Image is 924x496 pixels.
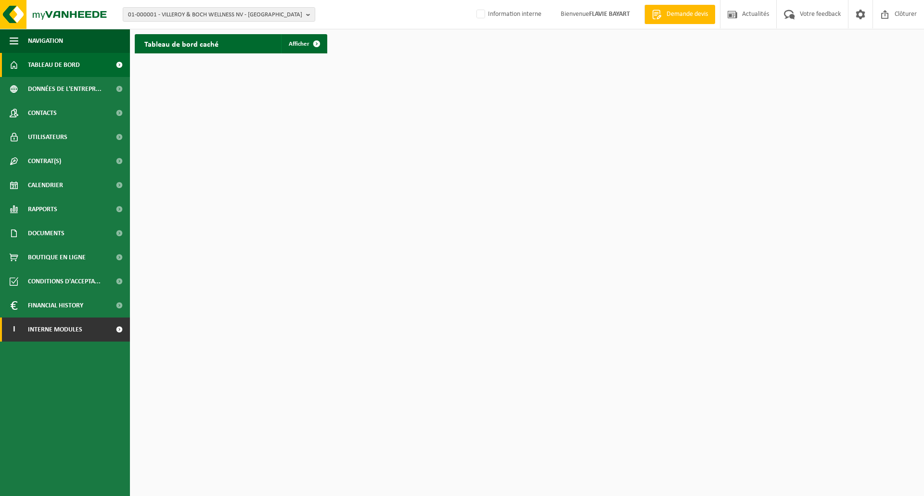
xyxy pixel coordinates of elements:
[28,318,82,342] span: Interne modules
[28,269,101,293] span: Conditions d'accepta...
[28,173,63,197] span: Calendrier
[28,125,67,149] span: Utilisateurs
[28,77,102,101] span: Données de l'entrepr...
[28,29,63,53] span: Navigation
[289,41,309,47] span: Afficher
[475,7,541,22] label: Information interne
[123,7,315,22] button: 01-000001 - VILLEROY & BOCH WELLNESS NV - [GEOGRAPHIC_DATA]
[28,245,86,269] span: Boutique en ligne
[589,11,630,18] strong: FLAVIE BAYART
[28,53,80,77] span: Tableau de bord
[28,293,83,318] span: Financial History
[135,34,228,53] h2: Tableau de bord caché
[644,5,715,24] a: Demande devis
[10,318,18,342] span: I
[28,197,57,221] span: Rapports
[28,101,57,125] span: Contacts
[28,149,61,173] span: Contrat(s)
[664,10,710,19] span: Demande devis
[281,34,326,53] a: Afficher
[28,221,64,245] span: Documents
[128,8,302,22] span: 01-000001 - VILLEROY & BOCH WELLNESS NV - [GEOGRAPHIC_DATA]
